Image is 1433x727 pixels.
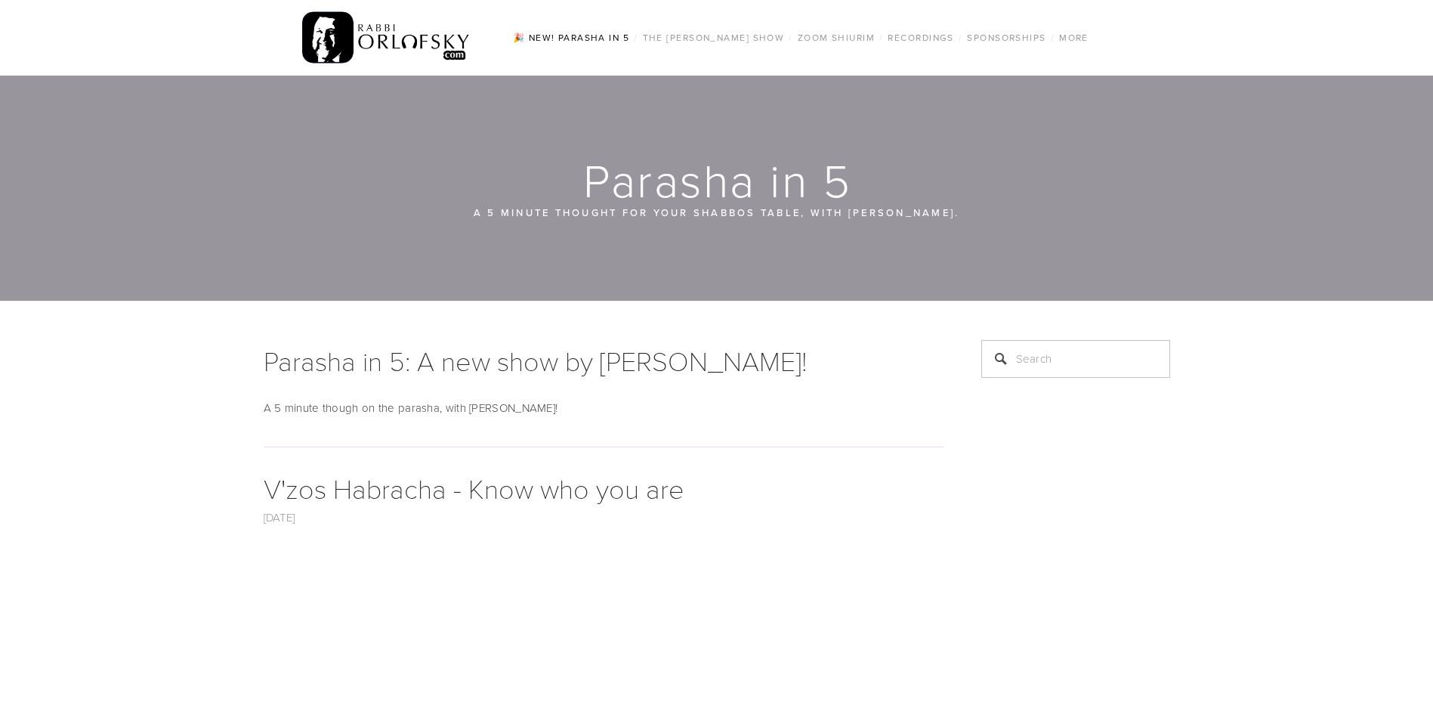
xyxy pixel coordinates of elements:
[264,340,943,381] h1: Parasha in 5: A new show by [PERSON_NAME]!
[354,204,1079,221] p: A 5 minute thought for your Shabbos table, with [PERSON_NAME].
[638,28,789,48] a: The [PERSON_NAME] Show
[1051,31,1055,44] span: /
[508,28,634,48] a: 🎉 NEW! Parasha in 5
[1055,28,1093,48] a: More
[264,156,1172,204] h1: Parasha in 5
[793,28,879,48] a: Zoom Shiurim
[883,28,958,48] a: Recordings
[264,399,943,417] p: A 5 minute though on the parasha, with [PERSON_NAME]!
[879,31,883,44] span: /
[789,31,792,44] span: /
[264,509,295,525] a: [DATE]
[634,31,638,44] span: /
[962,28,1050,48] a: Sponsorships
[959,31,962,44] span: /
[302,8,471,67] img: RabbiOrlofsky.com
[264,469,684,506] a: V'zos Habracha - Know who you are
[981,340,1170,378] input: Search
